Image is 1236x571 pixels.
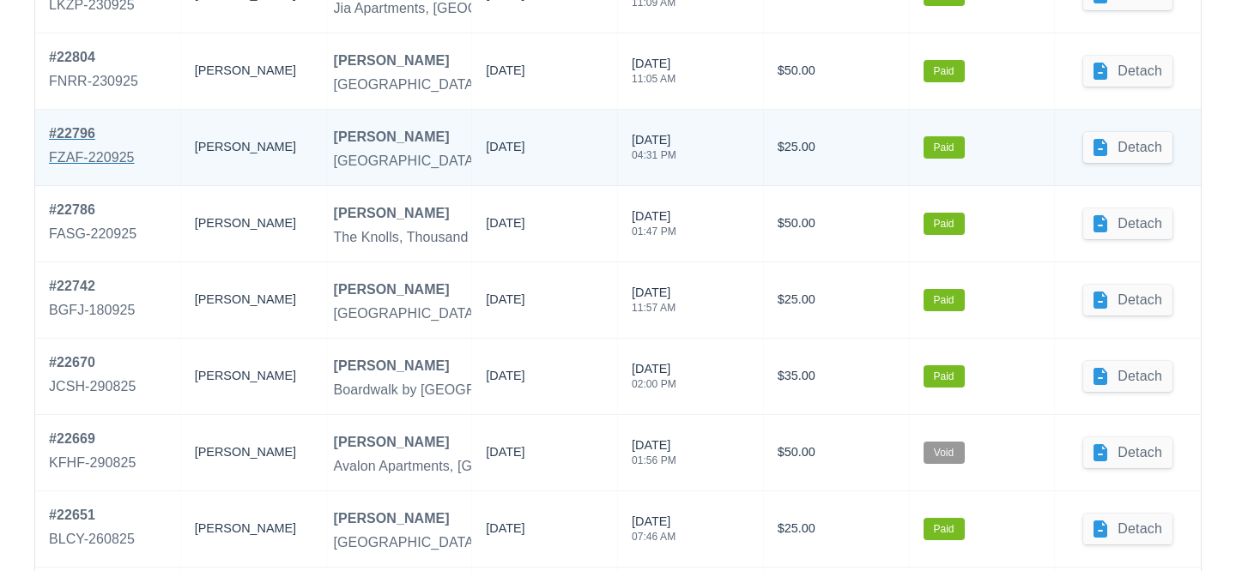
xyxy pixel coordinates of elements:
[334,432,450,453] div: [PERSON_NAME]
[924,60,965,82] label: Paid
[924,289,965,311] label: Paid
[632,532,676,542] div: 07:46 AM
[924,213,965,235] label: Paid
[632,455,676,466] div: 01:56 PM
[778,276,895,324] div: $25.00
[486,138,524,164] div: [DATE]
[334,456,655,477] div: Avalon Apartments, [GEOGRAPHIC_DATA] - Dinner
[778,505,895,553] div: $25.00
[334,508,450,529] div: [PERSON_NAME]
[632,74,676,84] div: 11:05 AM
[49,429,136,477] a: #22669KFHF-290825
[632,207,676,247] div: [DATE]
[632,513,676,552] div: [DATE]
[1083,514,1172,544] button: Detach
[632,379,676,389] div: 02:00 PM
[49,376,136,397] div: JCSH-290825
[632,150,676,160] div: 04:31 PM
[334,356,450,376] div: [PERSON_NAME]
[1083,437,1172,468] button: Detach
[49,147,135,168] div: FZAF-220925
[49,123,135,171] a: #22796FZAF-220925
[195,200,312,248] div: [PERSON_NAME]
[195,505,312,553] div: [PERSON_NAME]
[334,203,450,224] div: [PERSON_NAME]
[49,47,138,68] div: # 22804
[49,276,136,297] div: # 22742
[486,214,524,240] div: [DATE]
[49,453,136,473] div: KFHF-290825
[778,352,895,400] div: $35.00
[195,352,312,400] div: [PERSON_NAME]
[49,505,135,526] div: # 22651
[195,47,312,95] div: [PERSON_NAME]
[632,360,676,400] div: [DATE]
[1083,361,1172,392] button: Detach
[486,291,524,316] div: [DATE]
[49,123,135,144] div: # 22796
[49,200,136,248] a: #22786FASG-220925
[49,47,138,95] a: #22804FNRR-230925
[334,127,450,147] div: [PERSON_NAME]
[1083,285,1172,316] button: Detach
[1083,208,1172,239] button: Detach
[924,365,965,388] label: Paid
[632,303,676,313] div: 11:57 AM
[49,352,136,400] a: #22670JCSH-290825
[49,429,136,449] div: # 22669
[778,123,895,171] div: $25.00
[778,200,895,248] div: $50.00
[49,505,135,553] a: #22651BLCY-260825
[49,352,136,373] div: # 22670
[195,429,312,477] div: [PERSON_NAME]
[49,200,136,220] div: # 22786
[486,367,524,393] div: [DATE]
[486,520,524,545] div: [DATE]
[49,529,135,550] div: BLCY-260825
[49,224,136,244] div: FASG-220925
[334,51,450,71] div: [PERSON_NAME]
[486,62,524,87] div: [DATE]
[49,276,136,324] a: #22742BGFJ-180925
[632,55,676,94] div: [DATE]
[924,518,965,540] label: Paid
[195,123,312,171] div: [PERSON_NAME]
[924,136,965,159] label: Paid
[778,429,895,477] div: $50.00
[334,279,450,300] div: [PERSON_NAME]
[1083,56,1172,87] button: Detach
[334,532,797,553] div: [GEOGRAPHIC_DATA], [GEOGRAPHIC_DATA][PERSON_NAME] - Dinner
[49,300,136,321] div: BGFJ-180925
[334,227,558,248] div: The Knolls, Thousand Oaks - Dinner
[632,226,676,237] div: 01:47 PM
[334,75,683,95] div: [GEOGRAPHIC_DATA], [GEOGRAPHIC_DATA] - Dinner
[924,442,965,464] label: Void
[334,380,770,400] div: Boardwalk by [GEOGRAPHIC_DATA], [GEOGRAPHIC_DATA] - Dinner
[1083,132,1172,163] button: Detach
[632,131,676,171] div: [DATE]
[334,304,797,324] div: [GEOGRAPHIC_DATA], [GEOGRAPHIC_DATA][PERSON_NAME] - Dinner
[195,276,312,324] div: [PERSON_NAME]
[334,151,797,171] div: [GEOGRAPHIC_DATA], [GEOGRAPHIC_DATA][PERSON_NAME] - Dinner
[49,71,138,92] div: FNRR-230925
[632,284,676,323] div: [DATE]
[632,436,676,476] div: [DATE]
[778,47,895,95] div: $50.00
[486,443,524,469] div: [DATE]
